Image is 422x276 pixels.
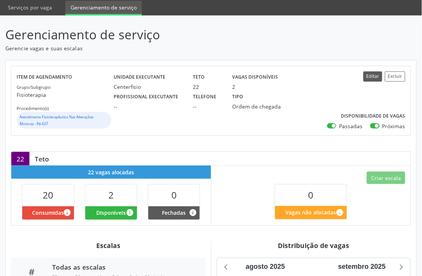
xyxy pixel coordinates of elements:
p: Fisioterapia [17,91,114,99]
span: 20 [43,189,53,202]
div: Todas as escalas [52,263,195,271]
p: Gerenciamento de serviço [5,25,293,44]
div: 22 [11,152,29,166]
label: Item de agendamento [17,71,72,83]
span: 2 [108,189,114,202]
div: Centerfisio [114,83,183,91]
span: Disponíveis [96,209,126,217]
span: 0 [171,189,177,202]
span: 0 [308,189,314,202]
p: Gerencie vagas e suas escalas [5,44,293,52]
div: Ordem de chegada [233,102,281,110]
div: 22 [193,83,222,91]
label: Vagas disponíveis [233,71,278,83]
label: Tipo [233,91,243,102]
div: Teto [29,155,54,163]
small: Procedimento(s) [17,105,49,111]
div: 2 [233,83,236,91]
div: -- [193,102,222,110]
i: Quantidade de vagas restantes do teto de vagas [336,209,344,217]
i: Vagas alocadas que possuem marcações associadas [63,209,71,217]
label: Passadas [339,122,362,130]
div: setembro 2025 [335,262,389,272]
label: Unidade executante [114,71,166,83]
div: Escalas [11,242,206,250]
i: Vagas alocadas e sem marcações associadas [126,209,134,217]
div: Distribuição de vagas [217,242,411,250]
button: Criar escala [367,172,405,185]
div: agosto 2025 [243,262,288,272]
span: Fechadas [162,209,186,217]
div: 22 vagas alocadas [11,166,211,179]
label: Profissional executante [114,91,179,102]
label: Telefone [193,91,216,102]
a: Gerenciamento de serviço [65,1,142,16]
small: Atendimento Fisioterapêutico Nas Alterações Motoras - R$ 4,67 [20,115,94,126]
label: Teto [193,71,205,83]
div: -- [114,102,183,110]
small: Grupo/Subgrupo [17,84,51,90]
span: Vagas não alocadas [286,209,336,217]
label: Disponibilidade de vagas [341,110,405,122]
label: Próximas [382,122,405,130]
button: Excluir [385,71,405,82]
button: Editar [363,71,382,82]
a: Serviços por vaga [3,1,57,14]
span: Consumidas [32,209,64,217]
i: Vagas alocadas e sem marcações associadas que tiveram sua disponibilidade fechada [189,209,197,217]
